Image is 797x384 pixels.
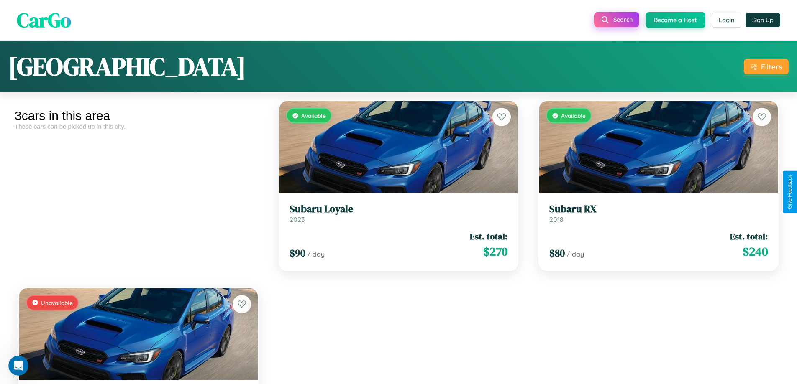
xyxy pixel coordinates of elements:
[561,112,586,119] span: Available
[290,203,508,224] a: Subaru Loyale2023
[549,203,768,215] h3: Subaru RX
[290,203,508,215] h3: Subaru Loyale
[483,243,507,260] span: $ 270
[549,203,768,224] a: Subaru RX2018
[594,12,639,27] button: Search
[746,13,780,27] button: Sign Up
[290,215,305,224] span: 2023
[549,246,565,260] span: $ 80
[743,243,768,260] span: $ 240
[290,246,305,260] span: $ 90
[8,49,246,84] h1: [GEOGRAPHIC_DATA]
[787,175,793,209] div: Give Feedback
[712,13,741,28] button: Login
[613,16,633,23] span: Search
[549,215,564,224] span: 2018
[8,356,28,376] iframe: Intercom live chat
[41,299,73,306] span: Unavailable
[566,250,584,258] span: / day
[761,62,782,71] div: Filters
[730,230,768,242] span: Est. total:
[470,230,507,242] span: Est. total:
[646,12,705,28] button: Become a Host
[15,123,262,130] div: These cars can be picked up in this city.
[17,6,71,34] span: CarGo
[301,112,326,119] span: Available
[307,250,325,258] span: / day
[744,59,789,74] button: Filters
[15,109,262,123] div: 3 cars in this area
